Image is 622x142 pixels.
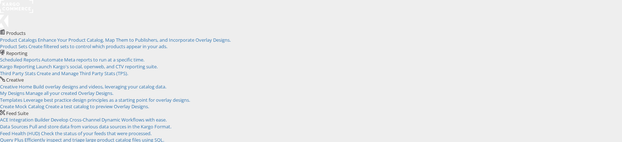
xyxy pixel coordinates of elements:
span: Automate Meta reports to run at a specific time. [41,56,144,63]
span: Reporting [6,50,27,56]
span: Feed Suite [6,110,28,116]
span: Products [6,30,26,36]
span: Launch Kargo's social, openweb, and CTV reporting suite. [36,63,158,70]
span: Manage all your created Overlay Designs. [26,90,113,96]
span: Check the status of your feeds that were processed. [41,130,152,137]
span: Build overlay designs and videos, leveraging your catalog data. [33,83,166,90]
span: Develop Cross-Channel Dynamic Workflows with ease. [51,116,167,123]
span: Create and Manage Third Party Stats (TPS). [37,70,128,77]
span: Create a test catalog to preview Overlay Designs. [45,103,149,110]
span: Create filtered sets to control which products appear in your ads. [28,43,167,50]
span: Enhance Your Product Catalog, Map Them to Publishers, and Incorporate Overlay Designs. [38,37,231,43]
span: Pull and store data from various data sources in the Kargo Format. [29,123,171,130]
span: Creative [6,77,24,83]
span: Leverage best practice design principles as a starting point for overlay designs. [23,97,190,103]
